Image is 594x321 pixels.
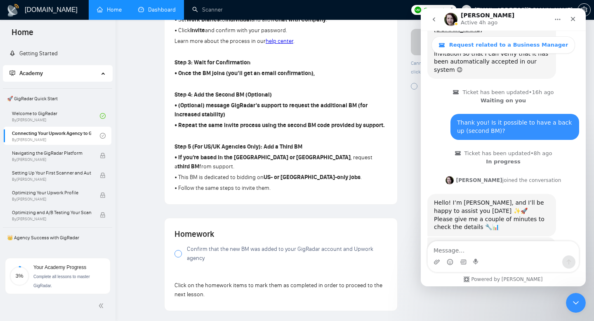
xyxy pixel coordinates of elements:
div: Thank you! Is it possible to have a back up (second BM)? [30,106,158,132]
h4: Homework [174,228,387,240]
button: Gif picker [39,250,46,257]
strong: • Repeat the same invite process using the second BM code provided by support. [174,122,385,129]
a: setting [577,7,591,13]
a: homeHome [97,6,122,13]
span: Academy [9,70,43,77]
span: lock [100,192,106,198]
div: Hello! I’m [PERSON_NAME], and I’ll be happy to assist you [DATE] ✨🚀 [13,191,129,207]
span: Connects: [424,5,448,14]
button: Upload attachment [13,250,19,257]
span: user [464,7,469,13]
button: setting [577,3,591,17]
span: By [PERSON_NAME] [12,197,91,202]
strong: Work Diaries [186,16,220,23]
strong: • If you’re based in the [GEOGRAPHIC_DATA] or [GEOGRAPHIC_DATA] [174,154,351,161]
button: Next [411,29,546,55]
button: Start recording [52,250,59,257]
span: Ticket has been updated • 16h ago [42,81,133,87]
span: By [PERSON_NAME] [12,217,91,222]
p: • Click and confirm with your password. [174,26,387,35]
img: Profile image for Iryna [25,168,33,176]
img: upwork-logo.png [415,7,421,13]
p: • This BM is dedicated to bidding on . [174,173,387,182]
a: searchScanner [192,6,223,13]
span: 🚀 GigRadar Quick Start [4,90,111,107]
strong: Step 3: Wait for Confirmation [174,59,250,66]
a: rocketGetting Started [9,50,58,57]
span: Click on the homework items to mark them as completed in order to proceed to the next lesson. [174,282,382,298]
strong: • (Optional) message GigRadar's support to request the additional BM (for increased stability) [174,102,368,118]
a: dashboardDashboard [138,6,176,13]
div: Hello! I’m [PERSON_NAME], and I’ll be happy to assist you [DATE] ✨🚀Please give me a couple of min... [7,186,135,228]
div: Please give me a couple of minutes to check the details 🔧📊 [13,207,129,223]
span: Optimizing and A/B Testing Your Scanner for Better Results [12,208,91,217]
textarea: Message… [7,233,158,247]
span: check-circle [100,113,106,119]
span: Complete all lessons to master GigRadar. [33,274,90,288]
strong: Individual [225,16,251,23]
span: lock [100,172,106,178]
span: setting [578,7,590,13]
span: Home [5,26,40,44]
a: Welcome to GigRadarBy[PERSON_NAME] [12,107,100,125]
span: Navigating the GigRadar Platform [12,149,91,157]
span: 👑 Agency Success with GigRadar [4,229,111,246]
strong: Waiting on you [60,89,105,95]
span: 0 [450,5,453,14]
img: logo [7,4,20,17]
div: joined the conversation [35,168,141,176]
strong: US- or [GEOGRAPHIC_DATA]-only jobs [264,174,361,181]
span: Setting Up Your First Scanner and Auto-Bidder [12,169,91,177]
strong: third BM [177,163,199,170]
span: By [PERSON_NAME] [12,177,91,182]
strong: Step 4: Add the Second BM (Optional) [174,91,272,98]
span: Ticket has been updated • 8h ago [44,142,132,149]
a: 1️⃣ Start Here [12,246,100,264]
a: help center [266,38,293,45]
div: Dima says… [7,77,158,106]
div: brea@breannagunn.com says… [7,106,158,138]
button: Emoji picker [26,250,33,257]
span: Academy [19,70,43,77]
span: Optimizing Your Upwork Profile [12,189,91,197]
iframe: To enrich screen reader interactions, please activate Accessibility in Grammarly extension settings [421,8,586,286]
span: Confirm that the new BM was added to your GigRadar account and Upwork agency [187,245,387,263]
strong: Step 5 (For US/UK Agencies Only): Add a Third BM [174,143,302,150]
span: lock [100,212,106,218]
strong: Chat with Company [275,16,326,23]
span: Cannot Proceed! Make sure Homework are completed before clicking Next: [411,60,539,75]
div: Thank you! Is it possible to have a back up (second BM)? [36,111,152,127]
button: Send a message… [141,247,155,260]
span: Your Academy Progress [33,264,86,270]
div: Thanks for reaching out! Could you please clarify for what purposes you would like to have backup... [7,229,135,263]
strong: • Once the BM joins (you’ll get an email confirmation), [174,70,315,77]
span: double-left [98,302,106,310]
span: By [PERSON_NAME] [12,157,91,162]
div: Iryna says… [7,229,158,281]
span: fund-projection-screen [9,70,15,76]
div: AI Assistant from GigRadar 📡 says… [7,138,158,167]
div: Iryna says… [7,167,158,186]
a: Connecting Your Upwork Agency to GigRadarBy[PERSON_NAME] [12,127,100,145]
span: lock [100,153,106,158]
strong: In progress [65,150,99,156]
iframe: To enrich screen reader interactions, please activate Accessibility in Grammarly extension settings [566,293,586,313]
p: • Follow the same steps to invite them. [174,184,387,193]
li: Getting Started [3,45,112,62]
div: Please inform me when you send an invitation so that I can verify that it has been automatically ... [13,33,129,66]
strong: Invite [190,27,205,34]
p: , request a from support. [174,153,387,171]
span: 3% [9,273,29,279]
span: check-circle [100,133,106,139]
b: [PERSON_NAME] [35,169,82,175]
div: Iryna says… [7,186,158,229]
p: Learn more about the process in our . [174,37,387,46]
